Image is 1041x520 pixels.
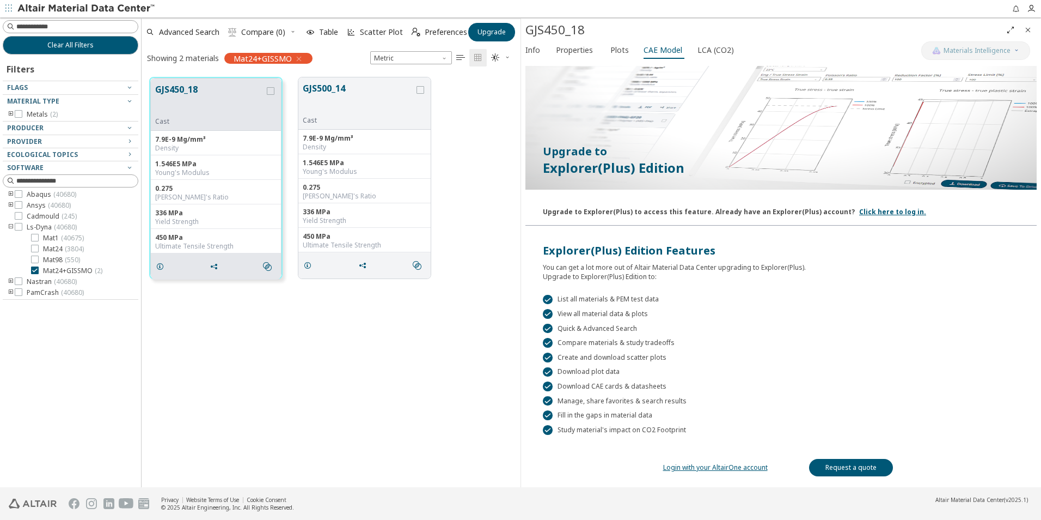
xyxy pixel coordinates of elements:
div: View all material data & plots [543,309,1019,319]
div:  [543,295,553,305]
button: Producer [3,122,138,135]
div:  [543,425,553,435]
span: ( 40675 ) [61,233,84,243]
span: Properties [556,41,593,59]
i: toogle group [7,190,15,199]
div: Young's Modulus [155,168,277,177]
button: Flags [3,81,138,94]
button: Material Type [3,95,138,108]
div: Download CAE cards & datasheets [543,382,1019,391]
i:  [413,261,421,270]
span: Preferences [425,28,467,36]
img: Altair Material Data Center [17,3,156,14]
span: ( 40680 ) [54,222,77,232]
button: Details [298,255,321,276]
span: Mat98 [43,256,80,264]
button: Theme [487,49,515,66]
div: Young's Modulus [303,167,426,176]
span: ( 2 ) [50,110,58,119]
span: Material Type [7,96,59,106]
span: Producer [7,123,44,132]
div:  [543,382,553,391]
div: (v2025.1) [935,496,1028,504]
button: Similar search [408,255,431,276]
div: Cast [155,117,265,126]
div:  [543,309,553,319]
i:  [491,53,500,62]
i:  [263,262,272,271]
button: Ecological Topics [3,148,138,161]
div: Filters [3,55,40,81]
i:  [228,28,237,37]
div: 7.9E-9 Mg/mm³ [155,135,277,144]
div: Download plot data [543,367,1019,377]
div: Density [155,144,277,153]
span: Upgrade [477,28,506,37]
div: Yield Strength [303,216,426,225]
button: GJS450_18 [155,83,265,117]
button: Table View [452,49,469,66]
button: Upgrade [468,23,515,41]
span: Mat1 [43,234,84,243]
p: Upgrade to [543,144,1019,159]
div: Create and download scatter plots [543,353,1019,362]
div: Unit System [370,51,452,64]
span: Table [319,28,338,36]
span: Software [7,163,44,172]
div: List all materials & PEM test data [543,295,1019,305]
span: Plots [610,41,629,59]
i:  [412,28,420,37]
span: ( 245 ) [62,211,77,221]
span: Provider [7,137,42,146]
span: Advanced Search [159,28,219,36]
div: Yield Strength [155,217,277,226]
div: 1.546E5 MPa [303,159,426,167]
span: Info [525,41,540,59]
div: Upgrade to Explorer(Plus) to access this feature. Already have an Explorer(Plus) account? [543,203,855,216]
span: Mat24+GISSMO [234,53,292,63]
img: Paywall-CAE [525,50,1037,190]
div: Fill in the gaps in material data [543,410,1019,420]
span: Nastran [27,277,77,286]
i: toogle group [7,201,15,210]
i: toogle group [7,110,15,119]
button: Similar search [258,256,281,277]
span: ( 40680 ) [53,190,76,199]
div: 450 MPa [303,232,426,241]
div: 7.9E-9 Mg/mm³ [303,134,426,143]
div:  [543,324,553,334]
span: ( 40680 ) [48,201,71,210]
div: grid [142,69,520,487]
a: Privacy [161,496,179,504]
span: Mat24+GISSMO [43,267,102,275]
div:  [543,353,553,362]
span: Flags [7,83,28,92]
div: © 2025 Altair Engineering, Inc. All Rights Reserved. [161,504,294,511]
div: 336 MPa [155,209,277,217]
span: ( 40680 ) [61,288,84,297]
div:  [543,338,553,348]
span: Mat24 [43,245,84,253]
button: Tile View [469,49,487,66]
div: You can get a lot more out of Altair Material Data Center upgrading to Explorer(Plus). Upgrade to... [543,258,1019,281]
div: 450 MPa [155,233,277,242]
span: Ecological Topics [7,150,78,159]
a: Click here to log in. [859,207,926,216]
span: Metals [27,110,58,119]
span: Altair Material Data Center [935,496,1004,504]
span: Compare (0) [241,28,285,36]
span: CAE Model [644,41,682,59]
i:  [456,53,465,62]
div:  [543,410,553,420]
div: Manage, share favorites & search results [543,396,1019,406]
div:  [543,396,553,406]
div: Ultimate Tensile Strength [155,242,277,251]
div: Explorer(Plus) Edition Features [543,243,1019,258]
span: Ansys [27,201,71,210]
span: LCA (CO2) [697,41,734,59]
button: Software [3,161,138,174]
button: Clear All Filters [3,36,138,55]
div: Ultimate Tensile Strength [303,241,426,250]
div: [PERSON_NAME]'s Ratio [155,193,277,202]
button: Close [1019,21,1037,39]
